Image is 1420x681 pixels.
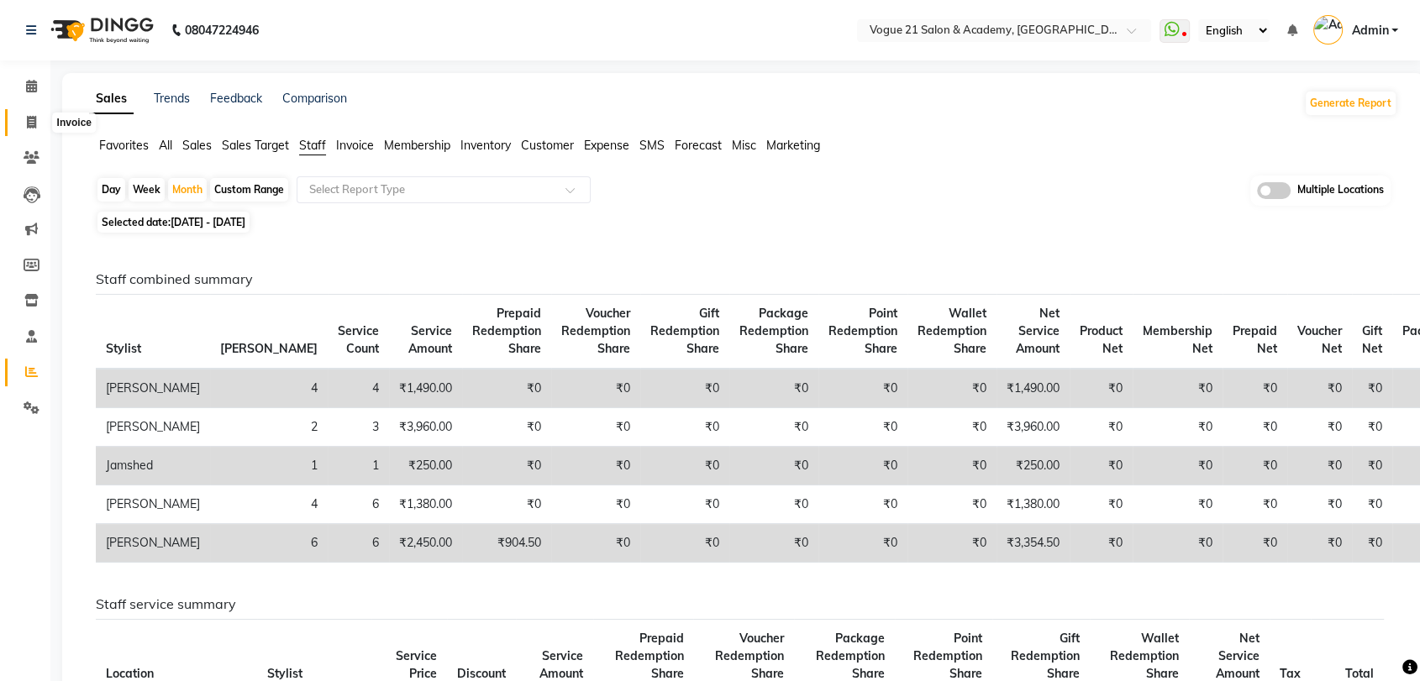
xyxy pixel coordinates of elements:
td: ₹0 [907,524,997,563]
td: ₹0 [640,485,729,524]
span: Favorites [99,138,149,153]
td: ₹0 [1133,524,1223,563]
a: Trends [154,91,190,106]
td: ₹0 [1133,485,1223,524]
span: Voucher Redemption Share [715,631,784,681]
td: ₹0 [729,524,818,563]
span: Expense [584,138,629,153]
td: ₹2,450.00 [389,524,462,563]
td: ₹0 [1287,408,1352,447]
td: ₹0 [640,447,729,485]
td: ₹0 [818,447,907,485]
span: Invoice [336,138,374,153]
span: Tax [1280,666,1301,681]
a: Comparison [282,91,347,106]
span: Membership [384,138,450,153]
span: Wallet Redemption Share [918,306,986,356]
span: Service Count [338,323,379,356]
span: Location [106,666,154,681]
td: ₹0 [907,369,997,408]
span: Package Redemption Share [816,631,885,681]
span: Point Redemption Share [828,306,897,356]
td: ₹0 [1070,485,1133,524]
td: ₹3,960.00 [997,408,1070,447]
td: ₹0 [640,524,729,563]
span: Total [1345,666,1374,681]
span: Point Redemption Share [913,631,982,681]
span: Customer [521,138,574,153]
td: ₹0 [1223,485,1287,524]
td: 2 [210,408,328,447]
td: ₹0 [729,369,818,408]
div: Invoice [53,113,96,133]
span: Gift Redemption Share [650,306,719,356]
td: 4 [328,369,389,408]
td: ₹0 [1287,524,1352,563]
td: ₹0 [1070,447,1133,485]
div: Day [97,178,125,202]
td: ₹0 [1133,369,1223,408]
a: Sales [89,84,134,114]
span: Service Amount [408,323,452,356]
td: ₹0 [729,447,818,485]
span: Prepaid Redemption Share [472,306,541,356]
td: 6 [328,524,389,563]
span: Voucher Net [1297,323,1342,356]
td: ₹3,960.00 [389,408,462,447]
td: 1 [210,447,328,485]
span: Sales Target [222,138,289,153]
span: Inventory [460,138,511,153]
td: Jamshed [96,447,210,485]
td: 4 [210,369,328,408]
div: Month [168,178,207,202]
td: ₹0 [1352,369,1392,408]
td: ₹0 [1287,369,1352,408]
span: Product Net [1080,323,1123,356]
span: Admin [1351,22,1388,39]
td: ₹1,490.00 [997,369,1070,408]
td: ₹250.00 [997,447,1070,485]
span: Voucher Redemption Share [561,306,630,356]
a: Feedback [210,91,262,106]
td: ₹0 [1352,447,1392,485]
span: Staff [299,138,326,153]
img: Admin [1313,15,1343,45]
span: Gift Net [1362,323,1382,356]
span: Stylist [106,341,141,356]
span: Misc [732,138,756,153]
span: Sales [182,138,212,153]
td: ₹0 [462,369,551,408]
h6: Staff service summary [96,596,1384,612]
b: 08047224946 [185,7,259,54]
td: [PERSON_NAME] [96,369,210,408]
span: SMS [639,138,665,153]
td: ₹904.50 [462,524,551,563]
td: [PERSON_NAME] [96,485,210,524]
td: ₹0 [462,485,551,524]
td: ₹0 [551,447,640,485]
td: ₹0 [551,485,640,524]
td: ₹0 [907,485,997,524]
td: ₹0 [1287,485,1352,524]
td: ₹0 [818,408,907,447]
td: ₹0 [640,408,729,447]
td: 6 [210,524,328,563]
td: ₹0 [551,524,640,563]
span: Wallet Redemption Share [1110,631,1179,681]
td: ₹0 [729,408,818,447]
td: ₹0 [1070,408,1133,447]
span: Stylist [267,666,302,681]
button: Generate Report [1306,92,1396,115]
td: ₹0 [1133,447,1223,485]
span: Forecast [675,138,722,153]
span: [DATE] - [DATE] [171,216,245,228]
td: ₹3,354.50 [997,524,1070,563]
td: ₹0 [1223,369,1287,408]
span: All [159,138,172,153]
td: ₹0 [551,408,640,447]
td: [PERSON_NAME] [96,524,210,563]
td: ₹0 [640,369,729,408]
td: ₹0 [818,369,907,408]
td: ₹0 [1223,447,1287,485]
span: Service Amount [539,648,583,681]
